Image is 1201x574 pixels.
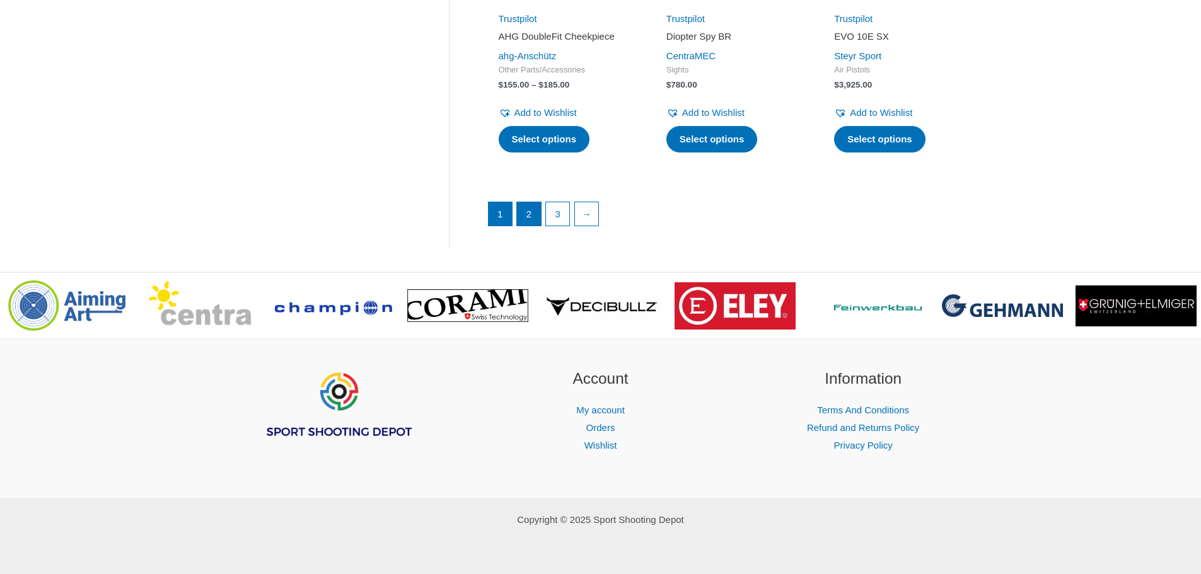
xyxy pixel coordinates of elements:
bdi: 780.00 [666,80,697,89]
span: Air Pistols [834,65,966,76]
span: Sights [666,65,799,76]
a: Page 2 [517,202,541,226]
a: Add to Wishlist [499,104,577,122]
a: Diopter Spy BR [666,30,799,47]
a: EVO 10E SX [834,30,966,47]
h2: AHG DoubleFit Cheekpiece [499,30,631,43]
a: Privacy Policy [833,440,892,451]
a: Select options for “EVO 10E SX” [834,126,925,152]
span: Other Parts/Accessories [499,65,631,76]
a: Trustpilot [499,13,537,24]
span: $ [834,80,839,89]
nav: Account [485,401,716,454]
a: MEC [695,50,716,61]
span: $ [666,80,671,89]
nav: Product Pagination [487,202,978,233]
span: Add to Wishlist [682,107,745,118]
a: Trustpilot [666,13,705,24]
aside: Footer Widget 3 [748,367,979,454]
h2: Diopter Spy BR [666,30,799,43]
a: Add to Wishlist [666,104,745,122]
a: Terms And Conditions [817,405,909,415]
a: Select options for “Diopter Spy BR” [666,126,758,152]
a: Page 3 [546,202,570,226]
h2: Information [748,367,979,391]
a: → [575,202,599,226]
span: $ [499,80,504,89]
a: Add to Wishlist [834,104,912,122]
h2: EVO 10E SX [834,30,966,43]
a: Select options for “AHG DoubleFit Cheekpiece” [499,126,590,152]
bdi: 155.00 [499,80,530,89]
span: Add to Wishlist [514,107,577,118]
a: ahg-Anschütz [499,50,557,61]
nav: Information [748,401,979,454]
a: Wishlist [584,440,617,451]
a: Refund and Returns Policy [807,422,919,433]
img: brand logo [675,282,796,330]
a: Orders [586,422,615,433]
a: AHG DoubleFit Cheekpiece [499,30,631,47]
span: Add to Wishlist [850,107,912,118]
bdi: 185.00 [538,80,569,89]
span: – [531,80,537,89]
bdi: 3,925.00 [834,80,872,89]
a: Trustpilot [834,13,873,24]
span: $ [538,80,543,89]
aside: Footer Widget 2 [485,367,716,454]
a: Steyr Sport [834,50,881,61]
a: My account [576,405,625,415]
p: Copyright © 2025 Sport Shooting Depot [223,511,979,529]
aside: Footer Widget 1 [223,367,454,469]
span: Page 1 [489,202,513,226]
a: Centra [666,50,695,61]
h2: Account [485,367,716,391]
